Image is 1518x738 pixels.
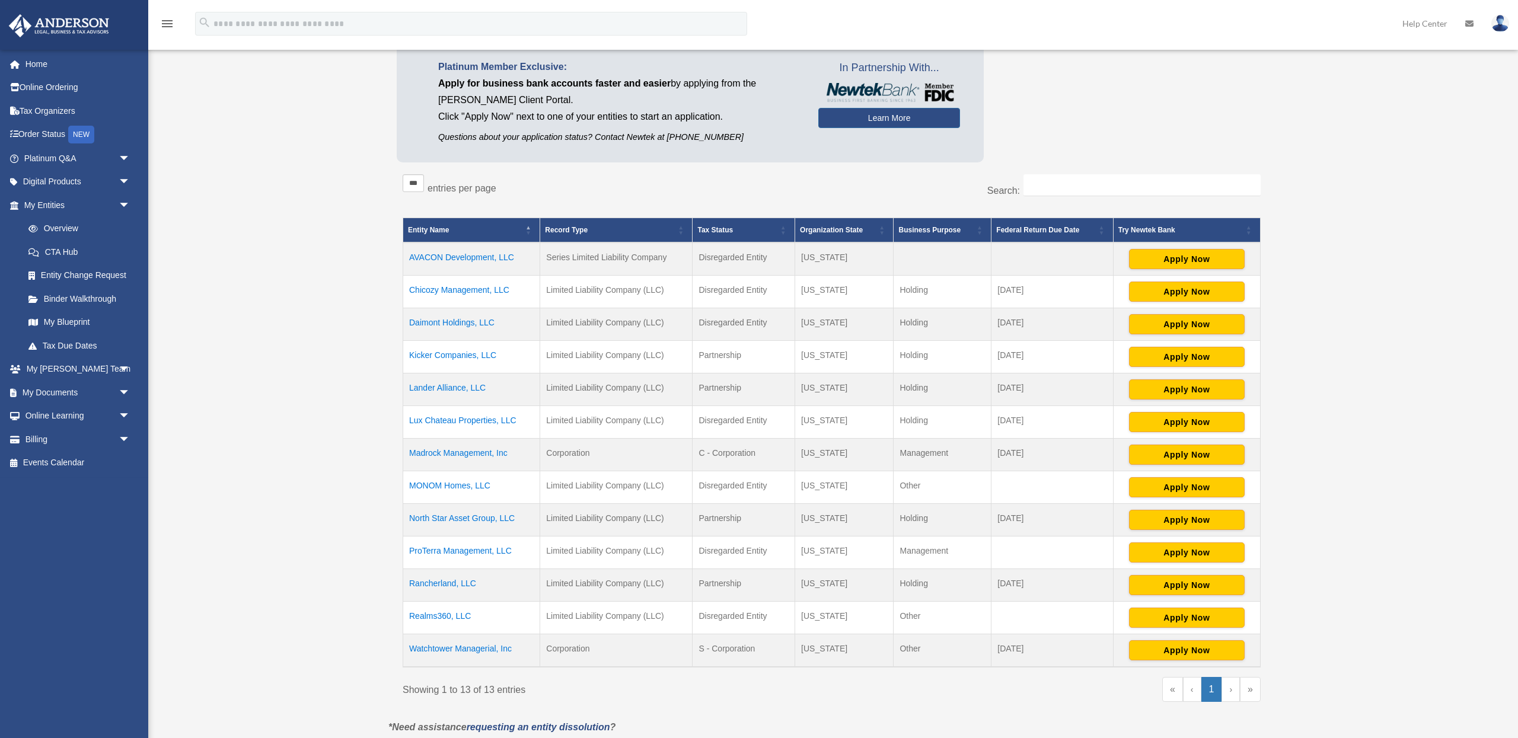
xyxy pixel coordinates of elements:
td: Limited Liability Company (LLC) [540,308,693,341]
p: by applying from the [PERSON_NAME] Client Portal. [438,75,801,108]
td: Rancherland, LLC [403,569,540,602]
a: Digital Productsarrow_drop_down [8,170,148,194]
td: Holding [894,373,991,406]
a: Home [8,52,148,76]
td: [US_STATE] [795,634,894,667]
td: [US_STATE] [795,406,894,439]
a: Binder Walkthrough [17,287,142,311]
button: Apply Now [1129,347,1245,367]
button: Apply Now [1129,542,1245,563]
td: Limited Liability Company (LLC) [540,504,693,536]
td: Other [894,602,991,634]
span: arrow_drop_down [119,146,142,171]
button: Apply Now [1129,412,1245,432]
td: North Star Asset Group, LLC [403,504,540,536]
td: Management [894,536,991,569]
td: Limited Liability Company (LLC) [540,406,693,439]
td: Holding [894,406,991,439]
td: [US_STATE] [795,569,894,602]
span: arrow_drop_down [119,427,142,452]
td: [DATE] [991,439,1113,471]
th: Try Newtek Bank : Activate to sort [1113,218,1260,243]
td: Daimont Holdings, LLC [403,308,540,341]
td: Limited Liability Company (LLC) [540,536,693,569]
th: Organization State: Activate to sort [795,218,894,243]
td: [US_STATE] [795,341,894,373]
td: Disregarded Entity [693,471,795,504]
div: NEW [68,126,94,143]
button: Apply Now [1129,282,1245,302]
td: Limited Liability Company (LLC) [540,373,693,406]
td: [DATE] [991,373,1113,406]
span: arrow_drop_down [119,381,142,405]
td: [US_STATE] [795,602,894,634]
td: Limited Liability Company (LLC) [540,276,693,308]
td: Partnership [693,504,795,536]
span: In Partnership With... [818,59,960,78]
a: Learn More [818,108,960,128]
td: Management [894,439,991,471]
p: Platinum Member Exclusive: [438,59,801,75]
span: Federal Return Due Date [996,226,1079,234]
a: Next [1222,677,1240,702]
td: C - Corporation [693,439,795,471]
td: Madrock Management, Inc [403,439,540,471]
td: [US_STATE] [795,471,894,504]
button: Apply Now [1129,314,1245,334]
span: arrow_drop_down [119,193,142,218]
a: Order StatusNEW [8,123,148,147]
td: Disregarded Entity [693,242,795,276]
a: Online Ordering [8,76,148,100]
td: Disregarded Entity [693,536,795,569]
a: My Entitiesarrow_drop_down [8,193,142,217]
th: Business Purpose: Activate to sort [894,218,991,243]
a: Online Learningarrow_drop_down [8,404,148,428]
td: Other [894,471,991,504]
button: Apply Now [1129,249,1245,269]
a: requesting an entity dissolution [467,722,610,732]
td: Limited Liability Company (LLC) [540,341,693,373]
img: Anderson Advisors Platinum Portal [5,14,113,37]
p: Questions about your application status? Contact Newtek at [PHONE_NUMBER] [438,130,801,145]
th: Tax Status: Activate to sort [693,218,795,243]
td: Realms360, LLC [403,602,540,634]
td: Limited Liability Company (LLC) [540,569,693,602]
a: Previous [1183,677,1201,702]
td: [US_STATE] [795,242,894,276]
a: Tax Due Dates [17,334,142,357]
span: arrow_drop_down [119,404,142,429]
td: [DATE] [991,504,1113,536]
td: Disregarded Entity [693,406,795,439]
td: Partnership [693,341,795,373]
button: Apply Now [1129,477,1245,497]
a: Last [1240,677,1261,702]
td: [US_STATE] [795,504,894,536]
span: arrow_drop_down [119,357,142,382]
td: Disregarded Entity [693,276,795,308]
a: CTA Hub [17,240,142,264]
td: [DATE] [991,634,1113,667]
span: Tax Status [697,226,733,234]
span: Entity Name [408,226,449,234]
td: Partnership [693,569,795,602]
img: User Pic [1491,15,1509,32]
td: Limited Liability Company (LLC) [540,602,693,634]
p: Click "Apply Now" next to one of your entities to start an application. [438,108,801,125]
a: Events Calendar [8,451,148,475]
td: [DATE] [991,569,1113,602]
button: Apply Now [1129,445,1245,465]
td: Holding [894,569,991,602]
a: 1 [1201,677,1222,702]
td: [US_STATE] [795,308,894,341]
a: Tax Organizers [8,99,148,123]
button: Apply Now [1129,379,1245,400]
span: Try Newtek Bank [1118,223,1242,237]
td: [DATE] [991,308,1113,341]
a: Entity Change Request [17,264,142,287]
span: Business Purpose [898,226,961,234]
div: Showing 1 to 13 of 13 entries [403,677,823,698]
span: Apply for business bank accounts faster and easier [438,78,671,88]
em: *Need assistance ? [388,722,616,732]
span: arrow_drop_down [119,170,142,194]
td: Holding [894,341,991,373]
